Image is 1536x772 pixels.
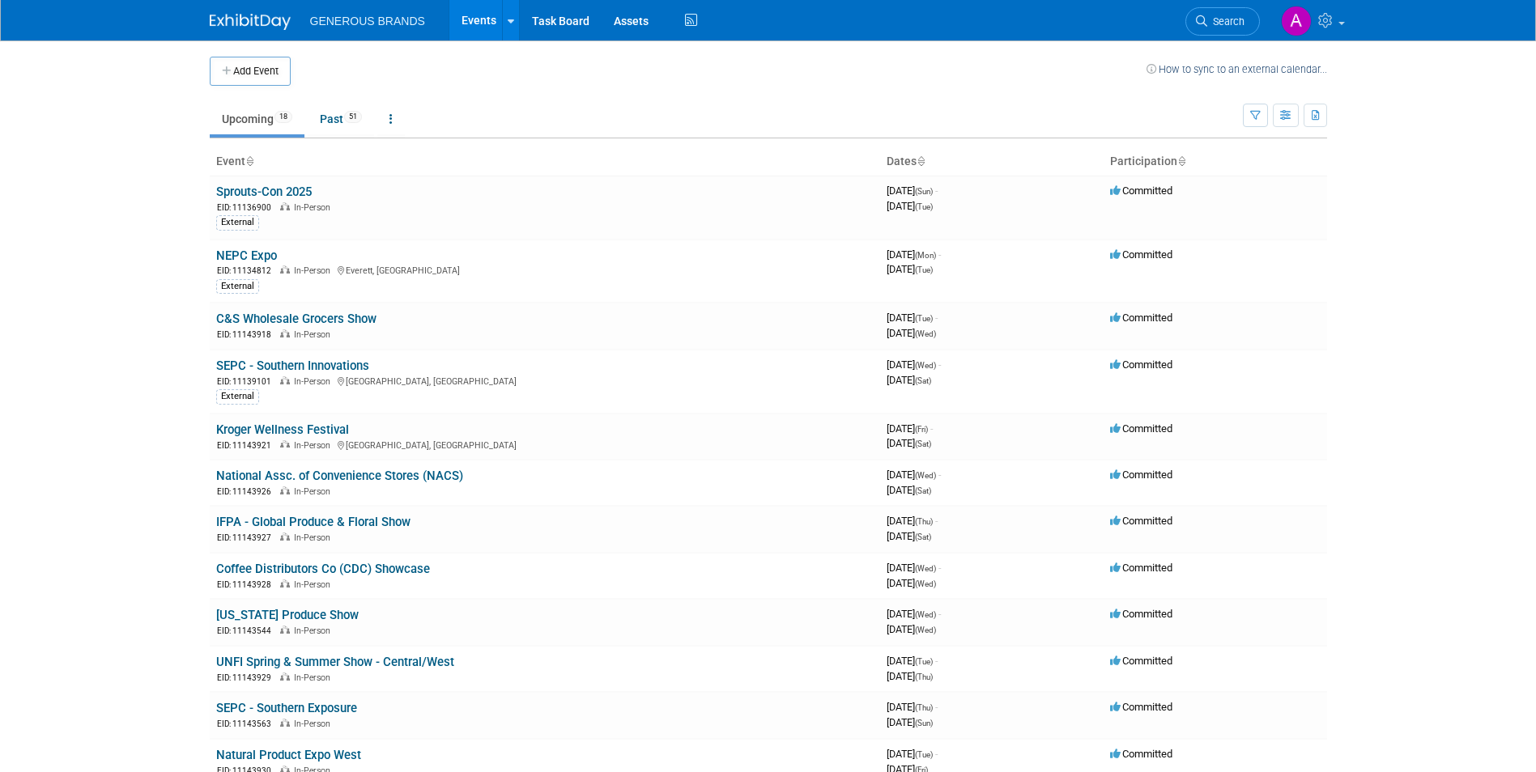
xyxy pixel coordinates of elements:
[216,438,874,452] div: [GEOGRAPHIC_DATA], [GEOGRAPHIC_DATA]
[217,673,278,682] span: EID: 11143929
[917,155,925,168] a: Sort by Start Date
[310,15,425,28] span: GENEROUS BRANDS
[294,672,335,683] span: In-Person
[1281,6,1312,36] img: Astrid Aguayo
[887,248,941,261] span: [DATE]
[294,202,335,213] span: In-Person
[938,562,941,574] span: -
[280,672,290,681] img: In-Person Event
[210,57,291,86] button: Add Event
[915,329,936,338] span: (Wed)
[880,148,1104,176] th: Dates
[1110,701,1172,713] span: Committed
[935,701,938,713] span: -
[210,148,880,176] th: Event
[887,577,936,589] span: [DATE]
[915,439,931,448] span: (Sat)
[216,248,277,263] a: NEPC Expo
[280,440,290,448] img: In-Person Event
[935,748,938,760] span: -
[294,626,335,636] span: In-Person
[1110,655,1172,667] span: Committed
[887,263,933,275] span: [DATE]
[887,374,931,386] span: [DATE]
[887,358,941,371] span: [DATE]
[217,330,278,339] span: EID: 11143918
[915,486,931,495] span: (Sat)
[217,487,278,496] span: EID: 11143926
[887,623,936,635] span: [DATE]
[216,389,259,404] div: External
[935,515,938,527] span: -
[887,422,933,435] span: [DATE]
[915,657,933,666] span: (Tue)
[217,377,278,386] span: EID: 11139101
[1110,748,1172,760] span: Committed
[887,608,941,620] span: [DATE]
[887,748,938,760] span: [DATE]
[887,469,941,481] span: [DATE]
[887,185,938,197] span: [DATE]
[935,185,938,197] span: -
[216,279,259,294] div: External
[216,748,361,762] a: Natural Product Expo West
[887,515,938,527] span: [DATE]
[217,203,278,212] span: EID: 11136900
[938,608,941,620] span: -
[216,655,454,669] a: UNFI Spring & Summer Show - Central/West
[1147,63,1327,75] a: How to sync to an external calendar...
[280,626,290,634] img: In-Person Event
[1110,248,1172,261] span: Committed
[915,517,933,526] span: (Thu)
[887,484,931,496] span: [DATE]
[1110,562,1172,574] span: Committed
[915,579,936,588] span: (Wed)
[294,265,335,276] span: In-Person
[915,626,936,634] span: (Wed)
[216,263,874,277] div: Everett, [GEOGRAPHIC_DATA]
[915,425,928,434] span: (Fri)
[280,329,290,337] img: In-Person Event
[915,251,936,260] span: (Mon)
[915,703,933,712] span: (Thu)
[915,202,933,211] span: (Tue)
[280,486,290,494] img: In-Person Event
[216,515,411,529] a: IFPA - Global Produce & Floral Show
[1110,312,1172,324] span: Committed
[930,422,933,435] span: -
[915,610,936,619] span: (Wed)
[1110,608,1172,620] span: Committed
[217,719,278,728] span: EID: 11143563
[280,579,290,587] img: In-Person Event
[216,469,463,483] a: National Assc. of Convenience Stores (NACS)
[280,202,290,210] img: In-Person Event
[938,248,941,261] span: -
[1104,148,1327,176] th: Participation
[887,716,933,728] span: [DATE]
[210,104,304,134] a: Upcoming18
[217,441,278,450] span: EID: 11143921
[1110,515,1172,527] span: Committed
[294,579,335,590] span: In-Person
[915,187,933,196] span: (Sun)
[294,440,335,451] span: In-Person
[216,358,369,373] a: SEPC - Southern Innovations
[915,471,936,480] span: (Wed)
[1110,422,1172,435] span: Committed
[938,469,941,481] span: -
[216,374,874,388] div: [GEOGRAPHIC_DATA], [GEOGRAPHIC_DATA]
[274,111,292,123] span: 18
[915,672,933,681] span: (Thu)
[1207,15,1245,28] span: Search
[294,329,335,340] span: In-Person
[887,701,938,713] span: [DATE]
[1110,358,1172,371] span: Committed
[915,719,933,727] span: (Sun)
[915,564,936,573] span: (Wed)
[280,532,290,541] img: In-Person Event
[915,532,931,541] span: (Sat)
[217,266,278,275] span: EID: 11134812
[294,532,335,543] span: In-Person
[216,422,349,437] a: Kroger Wellness Festival
[217,580,278,589] span: EID: 11143928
